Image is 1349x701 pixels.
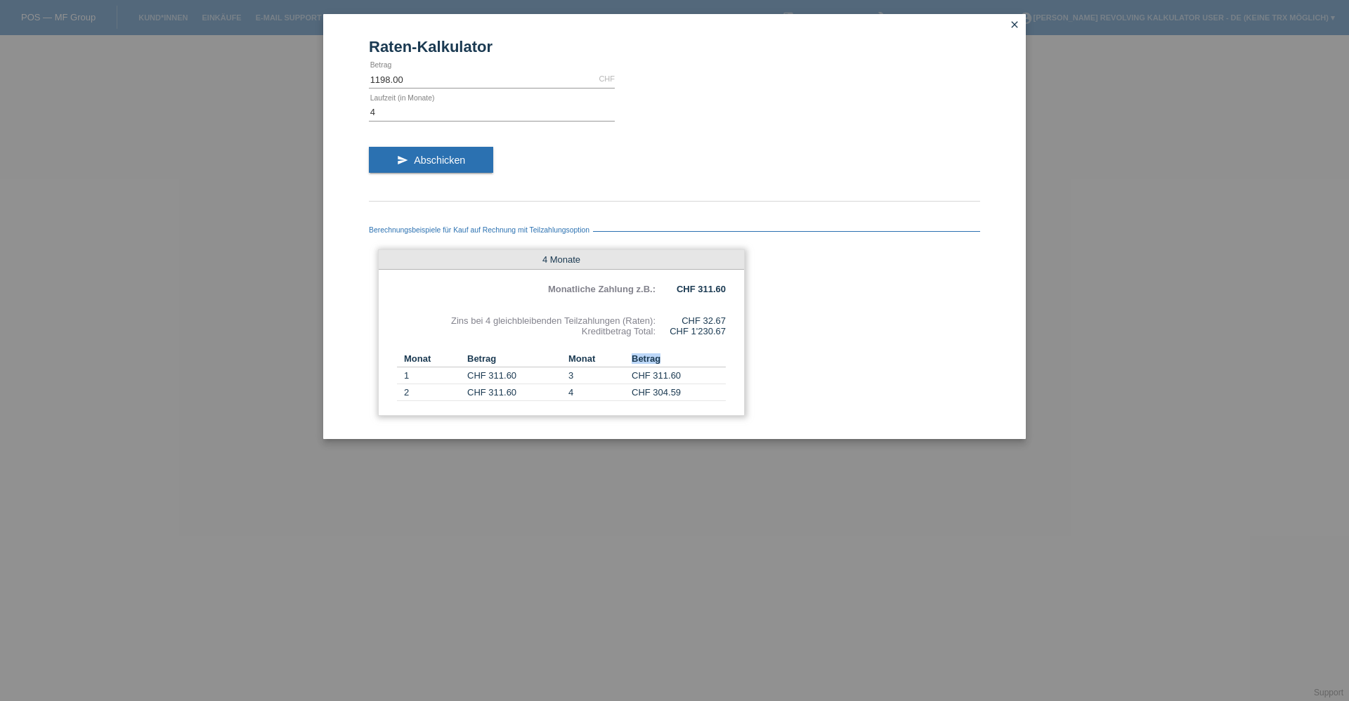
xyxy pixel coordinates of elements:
[1005,18,1024,34] a: close
[467,384,561,401] td: CHF 311.60
[369,147,493,173] button: send Abschicken
[632,367,726,384] td: CHF 311.60
[467,367,561,384] td: CHF 311.60
[397,326,656,336] div: Kreditbetrag Total:
[397,384,467,401] td: 2
[548,284,656,294] b: Monatliche Zahlung z.B.:
[369,38,980,55] h1: Raten-Kalkulator
[632,350,726,367] th: Betrag
[467,350,561,367] th: Betrag
[397,350,467,367] th: Monat
[369,226,593,234] span: Berechnungsbeispiele für Kauf auf Rechnung mit Teilzahlungsoption
[561,384,632,401] td: 4
[561,367,632,384] td: 3
[397,155,408,166] i: send
[632,384,726,401] td: CHF 304.59
[561,350,632,367] th: Monat
[414,155,465,166] span: Abschicken
[677,284,726,294] b: CHF 311.60
[1009,19,1020,30] i: close
[397,367,467,384] td: 1
[599,74,615,83] div: CHF
[397,315,656,326] div: Zins bei 4 gleichbleibenden Teilzahlungen (Raten):
[656,326,726,336] div: CHF 1'230.67
[656,315,726,326] div: CHF 32.67
[379,250,744,270] div: 4 Monate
